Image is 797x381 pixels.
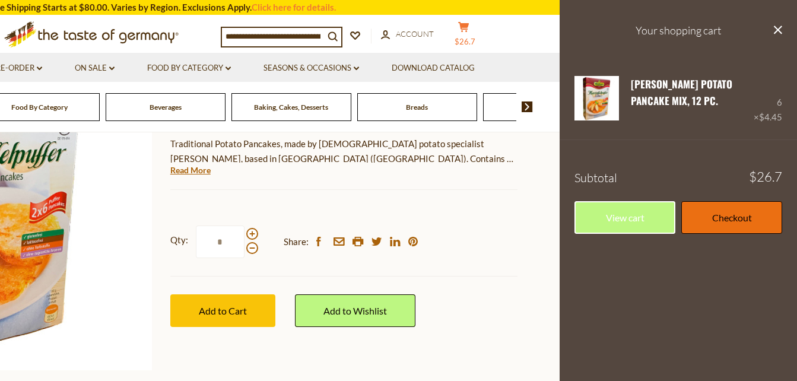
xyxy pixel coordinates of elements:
img: Werners Saxon Potato Pancake Mix, 12 pc. [574,76,619,120]
span: $26.7 [749,170,782,183]
a: On Sale [75,62,115,75]
span: Account [396,29,434,39]
a: Breads [406,103,428,112]
strong: Qty: [170,233,188,247]
a: View cart [574,201,675,234]
a: Baking, Cakes, Desserts [254,103,328,112]
button: Add to Cart [170,294,275,327]
span: Share: [284,234,309,249]
span: Subtotal [574,170,617,185]
span: $26.7 [455,37,475,46]
span: Add to Cart [199,305,247,316]
a: Food By Category [147,62,231,75]
input: Qty: [196,226,245,258]
a: Checkout [681,201,782,234]
a: Add to Wishlist [295,294,415,327]
a: Seasons & Occasions [263,62,359,75]
div: 6 × [754,76,782,125]
a: Download Catalog [392,62,475,75]
img: next arrow [522,101,533,112]
a: [PERSON_NAME] Potato Pancake Mix, 12 pc. [631,77,732,108]
button: $26.7 [446,21,482,51]
a: Click here for details. [252,2,336,12]
a: Read More [170,164,211,176]
span: $4.45 [759,112,782,122]
a: Beverages [150,103,182,112]
a: Werners Saxon Potato Pancake Mix, 12 pc. [574,76,619,125]
p: Traditional Potato Pancakes, made by [DEMOGRAPHIC_DATA] potato specialist [PERSON_NAME], based in... [170,136,517,166]
a: Account [381,28,434,41]
a: Food By Category [11,103,68,112]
